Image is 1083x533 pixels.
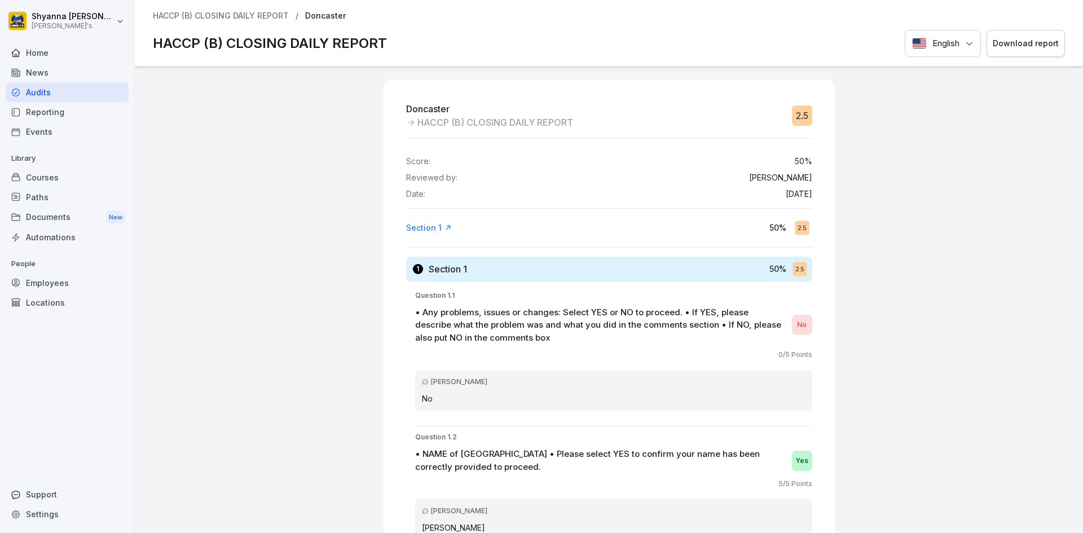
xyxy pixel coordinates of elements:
[406,173,457,183] p: Reviewed by:
[422,377,805,387] div: [PERSON_NAME]
[792,451,812,471] div: Yes
[406,190,425,199] p: Date:
[905,30,981,58] button: Language
[415,290,812,301] p: Question 1.1
[415,432,812,442] p: Question 1.2
[415,448,786,473] p: • NAME of [GEOGRAPHIC_DATA] • Please select YES to confirm your name has been correctly provided ...
[153,33,387,54] p: HACCP (B) CLOSING DAILY REPORT
[153,11,289,21] a: HACCP (B) CLOSING DAILY REPORT
[6,207,129,228] div: Documents
[413,264,423,274] div: 1
[792,315,812,335] div: No
[32,22,114,30] p: [PERSON_NAME]'s
[305,11,346,21] p: Doncaster
[417,116,573,129] p: HACCP (B) CLOSING DAILY REPORT
[749,173,812,183] p: [PERSON_NAME]
[795,221,809,235] div: 2.5
[912,38,927,49] img: English
[296,11,298,21] p: /
[106,211,125,224] div: New
[6,43,129,63] a: Home
[769,263,786,275] p: 50 %
[422,506,805,516] div: [PERSON_NAME]
[795,157,812,166] p: 50 %
[778,350,812,360] p: 0 / 5 Points
[429,263,467,275] h3: Section 1
[406,222,452,234] a: Section 1
[987,30,1065,58] button: Download report
[786,190,812,199] p: [DATE]
[6,273,129,293] a: Employees
[778,479,812,489] p: 5 / 5 Points
[769,222,786,234] p: 50 %
[793,262,807,276] div: 2.5
[6,102,129,122] a: Reporting
[6,504,129,524] a: Settings
[6,122,129,142] a: Events
[6,484,129,504] div: Support
[415,306,786,345] p: • Any problems, issues or changes: Select YES or NO to proceed. • If YES, please describe what th...
[932,37,959,50] p: English
[6,227,129,247] a: Automations
[422,393,805,404] p: No
[6,187,129,207] a: Paths
[6,82,129,102] a: Audits
[406,102,573,116] p: Doncaster
[32,12,114,21] p: Shyanna [PERSON_NAME]
[993,37,1059,50] div: Download report
[792,105,812,126] div: 2.5
[6,293,129,312] a: Locations
[6,168,129,187] a: Courses
[6,207,129,228] a: DocumentsNew
[6,149,129,168] p: Library
[406,157,430,166] p: Score:
[6,255,129,273] p: People
[6,63,129,82] a: News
